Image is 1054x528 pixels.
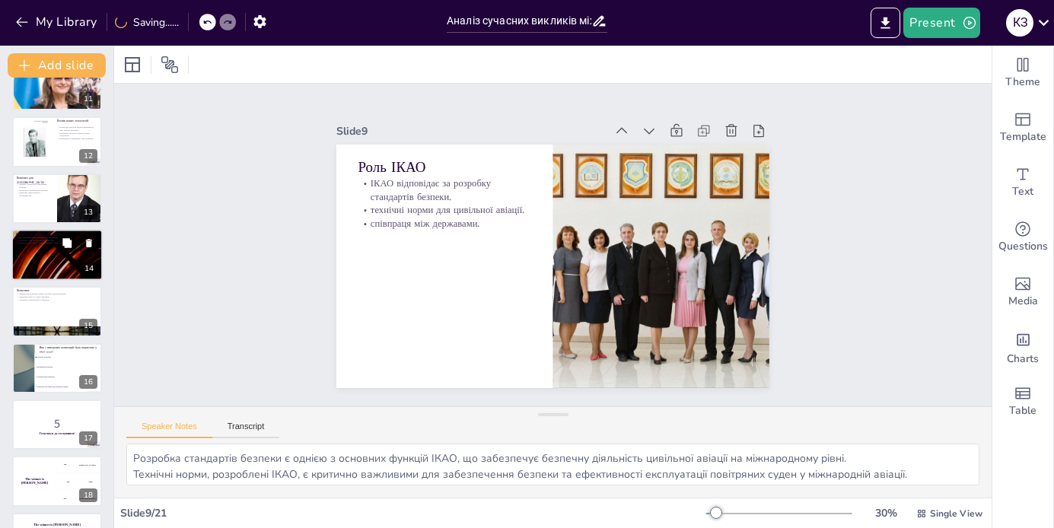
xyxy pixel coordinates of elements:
p: співпраця між державами. [361,197,534,228]
span: Single View [930,507,982,520]
p: інтеграція в міжнародні системи. [17,189,53,192]
div: 18 [79,488,97,502]
p: технічні норми для цивільної авіації. [362,183,536,215]
div: 14 [80,262,98,275]
div: Add a table [992,374,1053,429]
span: Варшавська конвенція [37,366,101,367]
p: міжнародне повітряне право потребує вдосконалення. [17,293,97,296]
p: інтеграція з міжнародними стандартами. [16,239,98,242]
span: Конвенція про міжнародну цивільну авіацію [37,386,101,387]
p: Висновки [17,289,97,294]
span: Монреальська конвенція [37,376,101,377]
div: 17 [79,431,97,445]
span: Questions [998,238,1048,255]
div: 12 [12,116,102,167]
p: Роль ІКАО [366,137,540,175]
span: Table [1009,402,1036,419]
span: Position [161,56,179,74]
div: 14 [11,229,103,281]
div: Slide 9 [349,102,617,145]
button: Duplicate Slide [58,234,76,252]
div: Add charts and graphs [992,320,1053,374]
div: 300 [57,490,102,507]
div: 13 [79,205,97,219]
div: 18 [12,456,102,506]
div: 100 [57,456,102,472]
div: 12 [79,149,97,163]
div: 11 [12,60,102,110]
strong: Готуємося до тестування! [40,431,75,435]
div: 11 [79,92,97,106]
button: Transcript [212,421,280,438]
div: Change the overall theme [992,46,1053,100]
textarea: Розробка стандартів безпеки є однією з основних функцій ІКАО, що забезпечує безпечну діяльність ц... [126,444,979,485]
span: Theme [1005,74,1040,91]
div: Add text boxes [992,155,1053,210]
p: Виклики для [GEOGRAPHIC_DATA] [17,176,53,184]
p: Рекомендації щодо вдосконалення [16,232,98,237]
h4: The winner is [PERSON_NAME] [12,523,102,527]
input: Insert title [447,10,591,32]
div: 200 [57,473,102,490]
p: безпілотні літальні апарати викликають нові правові питання. [57,126,97,132]
div: Saving...... [115,15,179,30]
div: К З [1006,9,1033,37]
div: Jaap [88,480,92,482]
p: вдосконалення національних правових норм. [16,236,98,239]
button: Delete Slide [80,234,98,252]
p: 5 [17,415,97,432]
div: 30 % [868,506,904,520]
p: Вплив нових технологій [57,119,97,123]
div: 15 [79,319,97,332]
div: Slide 9 / 21 [120,506,706,520]
div: 13 [12,173,102,224]
button: My Library [11,10,103,34]
p: необхідність термінового регулювання. [57,138,97,141]
button: Add slide [8,53,106,78]
div: 16 [79,375,97,389]
span: Text [1012,183,1033,200]
p: адаптація існуючих норм до нових технологій. [57,132,97,137]
h4: The winner is [PERSON_NAME] [12,477,57,485]
p: важливість міжнародної співпраці. [17,298,97,301]
span: Media [1008,293,1038,310]
div: Get real-time input from your audience [992,210,1053,265]
p: Україна стикається з викликами безпеки. [17,183,53,188]
button: Present [903,8,979,38]
div: Add images, graphics, shapes or video [992,265,1053,320]
p: адаптація національного законодавства. [17,191,53,196]
div: 17 [12,399,102,450]
p: активізація співпраці з міжнародними організаціями. [16,242,98,245]
span: Charts [1007,351,1039,367]
span: Template [1000,129,1046,145]
button: Export to PowerPoint [871,8,900,38]
div: Layout [120,52,145,77]
span: Чиказька конвенція [37,356,101,358]
div: Add ready made slides [992,100,1053,155]
p: адаптація норм до нових викликів. [17,296,97,299]
p: Яка з наведених конвенцій була підписана у 1944 році? [39,345,97,354]
div: 16 [12,343,102,393]
button: Speaker Notes [126,421,212,438]
div: 15 [12,286,102,336]
button: К З [1006,8,1033,38]
p: ІКАО відповідає за розробку стандартів безпеки. [364,157,539,202]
